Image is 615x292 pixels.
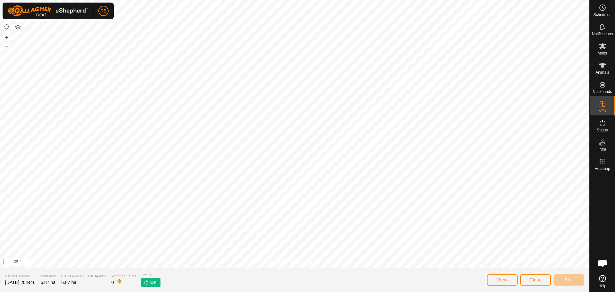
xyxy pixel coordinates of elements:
span: [DATE] 204446 [5,280,36,285]
span: Watering Points [111,273,136,279]
span: [GEOGRAPHIC_DATA] Area [61,273,106,279]
span: Virtual Paddock [5,273,36,279]
span: Neckbands [593,90,612,94]
a: Contact Us [301,259,320,265]
span: 6.87 ha [61,280,77,285]
span: Status [141,272,160,278]
a: Help [590,272,615,290]
span: Infra [598,147,606,151]
span: Close [529,277,542,282]
span: Mobs [598,51,607,55]
button: Close [520,274,551,286]
button: – [3,42,11,50]
button: Edit [553,274,584,286]
span: Help [598,284,606,288]
span: Notifications [592,32,613,36]
span: 6.87 ha [41,280,56,285]
a: Privacy Policy [269,259,293,265]
img: Gallagher Logo [8,5,88,17]
span: RB [100,8,106,14]
button: + [3,34,11,41]
button: View [487,274,518,286]
span: VPs [599,109,606,113]
span: Schedules [593,13,611,17]
span: Total Area [41,273,56,279]
span: Animals [595,71,609,74]
span: 0 [111,280,114,285]
img: turn-on [144,280,149,285]
span: Heatmap [594,167,610,171]
span: View [497,277,507,282]
button: Reset Map [3,23,11,31]
span: Status [597,128,608,132]
div: Open chat [593,254,612,273]
button: Map Layers [14,23,22,31]
span: Edit [565,277,573,282]
span: On [150,279,156,286]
